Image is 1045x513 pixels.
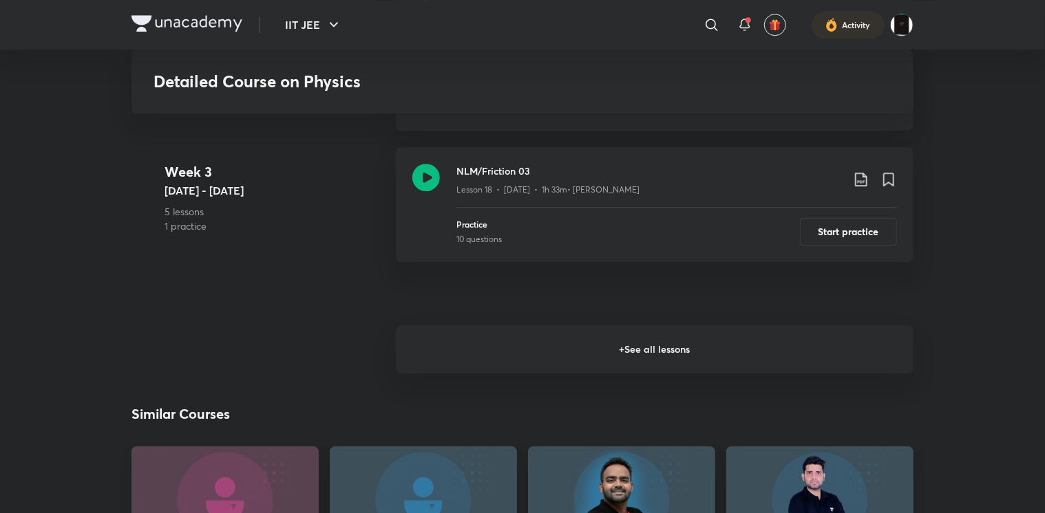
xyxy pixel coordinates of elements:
h3: Detailed Course on Physics [154,72,693,91]
p: 1 practice [165,219,385,233]
h3: NLM/Friction 03 [456,164,842,178]
button: IIT JEE [277,11,350,39]
img: Company Logo [131,15,242,32]
img: avatar [769,19,781,31]
h6: + See all lessons [396,325,914,373]
h5: [DATE] - [DATE] [165,182,385,199]
h4: Week 3 [165,162,385,182]
p: 5 lessons [165,204,385,219]
a: Company Logo [131,15,242,35]
img: Anurag Agarwal [890,13,914,36]
button: Start practice [800,218,897,245]
button: avatar [764,14,786,36]
h2: Similar Courses [131,404,230,424]
p: Lesson 18 • [DATE] • 1h 33m • [PERSON_NAME] [456,184,640,196]
p: Practice [456,218,502,230]
div: 10 questions [456,233,502,245]
img: activity [825,17,838,33]
a: NLM/Friction 03Lesson 18 • [DATE] • 1h 33m• [PERSON_NAME]Practice10 questionsStart practice [396,147,914,279]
